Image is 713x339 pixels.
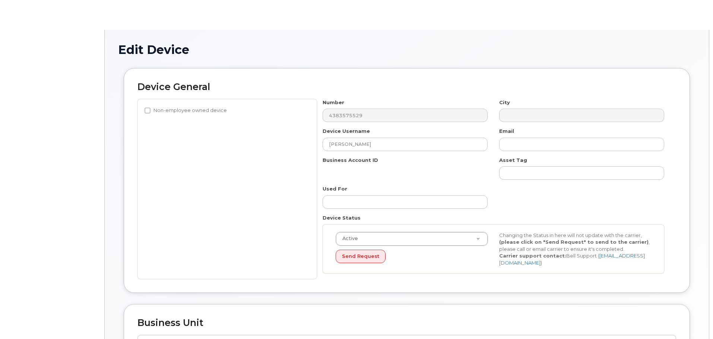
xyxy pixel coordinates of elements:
label: Asset Tag [499,157,527,164]
label: Number [323,99,344,106]
label: Device Username [323,128,370,135]
span: Active [338,235,358,242]
label: Business Account ID [323,157,378,164]
strong: (please click on "Send Request" to send to the carrier) [499,239,649,245]
label: City [499,99,510,106]
a: [EMAIL_ADDRESS][DOMAIN_NAME] [499,253,645,266]
h2: Business Unit [137,318,676,328]
a: Active [336,232,488,246]
label: Used For [323,185,347,192]
strong: Carrier support contact: [499,253,566,259]
input: Non-employee owned device [145,108,150,113]
label: Non-employee owned device [145,106,227,115]
label: Email [499,128,514,135]
div: Changing the Status in here will not update with the carrier, , please call or email carrier to e... [494,232,657,266]
button: Send Request [336,250,386,263]
label: Device Status [323,214,361,221]
h1: Edit Device [118,43,695,56]
h2: Device General [137,82,676,92]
